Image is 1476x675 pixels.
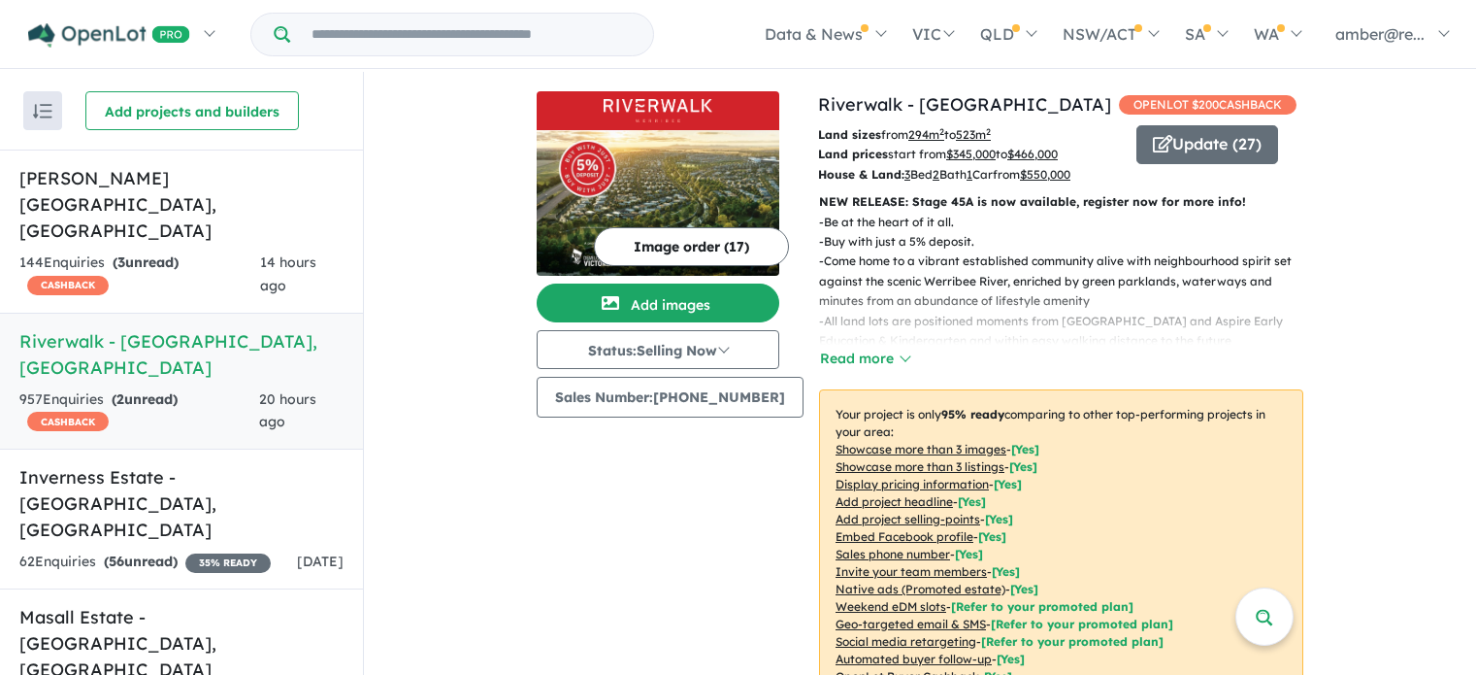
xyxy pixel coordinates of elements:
[992,564,1020,579] span: [ Yes ]
[933,167,939,182] u: 2
[544,99,771,122] img: Riverwalk - Werribee Logo
[28,23,190,48] img: Openlot PRO Logo White
[836,617,986,631] u: Geo-targeted email & SMS
[19,388,259,435] div: 957 Enquir ies
[537,284,779,322] button: Add images
[951,599,1133,614] span: [Refer to your promoted plan]
[818,93,1111,116] a: Riverwalk - [GEOGRAPHIC_DATA]
[967,167,972,182] u: 1
[991,617,1173,631] span: [Refer to your promoted plan]
[944,127,991,142] span: to
[981,634,1164,649] span: [Refer to your promoted plan]
[33,104,52,118] img: sort.svg
[996,147,1058,161] span: to
[1009,459,1037,474] span: [ Yes ]
[904,167,910,182] u: 3
[27,412,109,431] span: CASHBACK
[819,232,1319,252] p: - Buy with just a 5% deposit.
[819,192,1303,212] p: NEW RELEASE: Stage 45A is now available, register now for more info!
[946,147,996,161] u: $ 345,000
[19,328,344,381] h5: Riverwalk - [GEOGRAPHIC_DATA] , [GEOGRAPHIC_DATA]
[19,551,271,574] div: 62 Enquir ies
[836,652,992,666] u: Automated buyer follow-up
[836,547,950,561] u: Sales phone number
[836,582,1005,596] u: Native ads (Promoted estate)
[958,494,986,509] span: [ Yes ]
[836,564,987,579] u: Invite your team members
[112,390,178,408] strong: ( unread)
[818,165,1122,185] p: Bed Bath Car from
[537,130,779,276] img: Riverwalk - Werribee
[297,553,344,570] span: [DATE]
[978,529,1006,544] span: [ Yes ]
[818,127,881,142] b: Land sizes
[994,477,1022,491] span: [ Yes ]
[819,213,1319,232] p: - Be at the heart of it all.
[116,390,124,408] span: 2
[818,125,1122,145] p: from
[259,390,316,431] span: 20 hours ago
[109,553,124,570] span: 56
[836,599,946,614] u: Weekend eDM slots
[819,252,1319,311] p: - Come home to a vibrant established community alive with neighbourhood spirit set against the sc...
[117,253,125,271] span: 3
[836,512,980,526] u: Add project selling-points
[537,377,804,418] button: Sales Number:[PHONE_NUMBER]
[294,14,649,55] input: Try estate name, suburb, builder or developer
[818,147,888,161] b: Land prices
[185,554,271,573] span: 35 % READY
[818,167,904,182] b: House & Land:
[537,330,779,369] button: Status:Selling Now
[836,442,1006,456] u: Showcase more than 3 images
[819,312,1319,371] p: - All land lots are positioned moments from [GEOGRAPHIC_DATA] and Aspire Early Education & Kinder...
[104,553,178,570] strong: ( unread)
[85,91,299,130] button: Add projects and builders
[19,252,260,298] div: 144 Enquir ies
[818,145,1122,164] p: start from
[260,253,316,294] span: 14 hours ago
[19,165,344,244] h5: [PERSON_NAME][GEOGRAPHIC_DATA] , [GEOGRAPHIC_DATA]
[836,459,1004,474] u: Showcase more than 3 listings
[19,464,344,543] h5: Inverness Estate - [GEOGRAPHIC_DATA] , [GEOGRAPHIC_DATA]
[1010,582,1038,596] span: [Yes]
[1020,167,1070,182] u: $ 550,000
[594,227,789,266] button: Image order (17)
[986,126,991,137] sup: 2
[836,529,973,544] u: Embed Facebook profile
[908,127,944,142] u: 294 m
[997,652,1025,666] span: [Yes]
[836,634,976,649] u: Social media retargeting
[941,407,1004,422] b: 95 % ready
[1335,24,1425,44] span: amber@re...
[1136,125,1278,164] button: Update (27)
[819,348,910,370] button: Read more
[1119,95,1296,115] span: OPENLOT $ 200 CASHBACK
[537,91,779,276] a: Riverwalk - Werribee LogoRiverwalk - Werribee
[939,126,944,137] sup: 2
[836,494,953,509] u: Add project headline
[27,276,109,295] span: CASHBACK
[985,512,1013,526] span: [ Yes ]
[956,127,991,142] u: 523 m
[955,547,983,561] span: [ Yes ]
[1007,147,1058,161] u: $ 466,000
[113,253,179,271] strong: ( unread)
[836,477,989,491] u: Display pricing information
[1011,442,1039,456] span: [ Yes ]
